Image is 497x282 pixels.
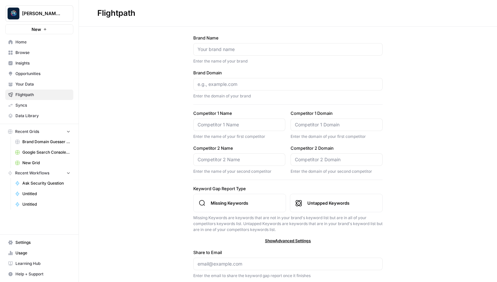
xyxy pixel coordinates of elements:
[12,199,73,210] a: Untitled
[5,58,73,68] a: Insights
[22,180,70,186] span: Ask Security Question
[193,110,285,116] label: Competitor 1 Name
[193,273,383,279] div: Enter the email to share the keyword gap report once it finishes
[5,79,73,90] a: Your Data
[15,129,39,135] span: Recent Grids
[5,5,73,22] button: Workspace: Berna's Personal
[291,110,383,116] label: Competitor 1 Domain
[193,93,383,99] div: Enter the domain of your brand
[193,58,383,64] div: Enter the name of your brand
[22,160,70,166] span: New Grid
[32,26,41,33] span: New
[22,191,70,197] span: Untitled
[15,81,70,87] span: Your Data
[193,69,383,76] label: Brand Domain
[5,68,73,79] a: Opportunities
[12,158,73,168] a: New Grid
[22,10,62,17] span: [PERSON_NAME] Personal
[22,139,70,145] span: Brand Domain Guesser QA
[295,156,378,163] input: Competitor 2 Domain
[15,271,70,277] span: Help + Support
[5,90,73,100] a: Flightpath
[307,200,377,206] span: Untapped Keywords
[5,248,73,258] a: Usage
[5,37,73,47] a: Home
[193,168,285,174] div: Enter the name of your second competitor
[291,134,383,140] div: Enter the domain of your first competitor
[211,200,280,206] span: Missing Keywords
[193,35,383,41] label: Brand Name
[198,156,281,163] input: Competitor 2 Name
[295,121,378,128] input: Competitor 1 Domain
[5,47,73,58] a: Browse
[8,8,19,19] img: Berna's Personal Logo
[15,92,70,98] span: Flightpath
[15,113,70,119] span: Data Library
[12,137,73,147] a: Brand Domain Guesser QA
[15,102,70,108] span: Syncs
[15,261,70,267] span: Learning Hub
[12,147,73,158] a: Google Search Console - [DOMAIN_NAME]
[198,46,378,53] input: Your brand name
[5,111,73,121] a: Data Library
[15,170,49,176] span: Recent Workflows
[265,238,311,244] span: Show Advanced Settings
[22,149,70,155] span: Google Search Console - [DOMAIN_NAME]
[12,189,73,199] a: Untitled
[198,261,378,267] input: email@example.com
[198,81,378,88] input: e.g., example.com
[5,127,73,137] button: Recent Grids
[291,145,383,151] label: Competitor 2 Domain
[291,168,383,174] div: Enter the domain of your second competitor
[15,250,70,256] span: Usage
[97,8,135,18] div: Flightpath
[193,249,383,256] label: Share to Email
[193,215,383,233] div: Missing Keywords are keywords that are not in your brand's keyword list but are in all of your co...
[5,24,73,34] button: New
[12,178,73,189] a: Ask Security Question
[15,50,70,56] span: Browse
[5,100,73,111] a: Syncs
[5,258,73,269] a: Learning Hub
[15,71,70,77] span: Opportunities
[5,269,73,279] button: Help + Support
[193,134,285,140] div: Enter the name of your first competitor
[15,240,70,245] span: Settings
[22,201,70,207] span: Untitled
[198,121,281,128] input: Competitor 1 Name
[5,168,73,178] button: Recent Workflows
[5,237,73,248] a: Settings
[193,185,383,192] label: Keyword Gap Report Type
[15,60,70,66] span: Insights
[15,39,70,45] span: Home
[193,145,285,151] label: Competitor 2 Name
